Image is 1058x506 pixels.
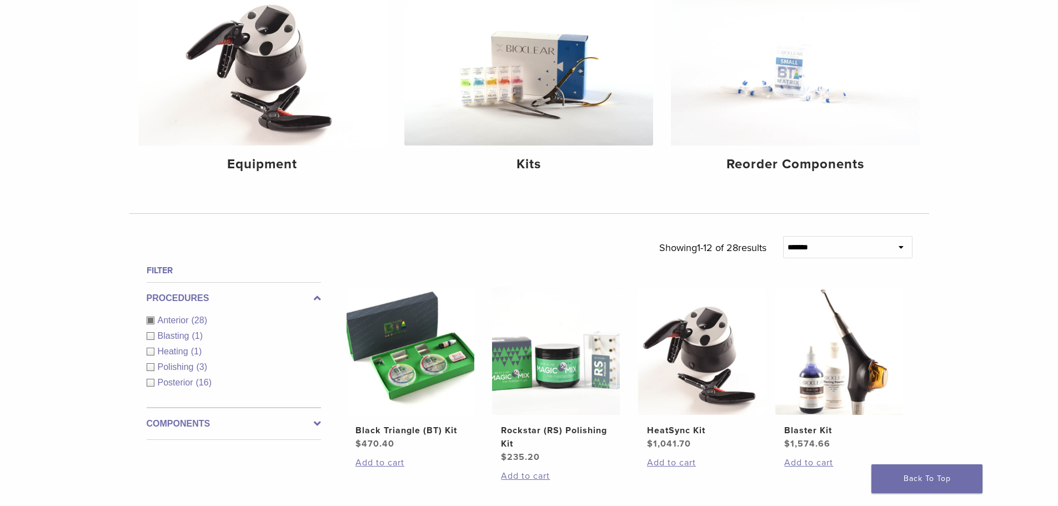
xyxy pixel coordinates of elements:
[347,287,474,415] img: Black Triangle (BT) Kit
[784,438,790,449] span: $
[158,362,197,372] span: Polishing
[147,154,378,174] h4: Equipment
[192,315,207,325] span: (28)
[784,456,894,469] a: Add to cart: “Blaster Kit”
[638,287,767,450] a: HeatSync KitHeatSync Kit $1,041.70
[501,452,540,463] bdi: 235.20
[158,378,196,387] span: Posterior
[355,424,465,437] h2: Black Triangle (BT) Kit
[192,331,203,340] span: (1)
[647,438,653,449] span: $
[492,287,621,464] a: Rockstar (RS) Polishing KitRockstar (RS) Polishing Kit $235.20
[784,438,830,449] bdi: 1,574.66
[355,456,465,469] a: Add to cart: “Black Triangle (BT) Kit”
[501,452,507,463] span: $
[158,315,192,325] span: Anterior
[147,292,321,305] label: Procedures
[355,438,362,449] span: $
[492,287,620,415] img: Rockstar (RS) Polishing Kit
[659,236,766,259] p: Showing results
[775,287,903,415] img: Blaster Kit
[355,438,394,449] bdi: 470.40
[647,424,757,437] h2: HeatSync Kit
[158,347,191,356] span: Heating
[784,424,894,437] h2: Blaster Kit
[196,378,212,387] span: (16)
[413,154,644,174] h4: Kits
[501,424,611,450] h2: Rockstar (RS) Polishing Kit
[871,464,982,493] a: Back To Top
[191,347,202,356] span: (1)
[697,242,738,254] span: 1-12 of 28
[147,417,321,430] label: Components
[501,469,611,483] a: Add to cart: “Rockstar (RS) Polishing Kit”
[158,331,192,340] span: Blasting
[147,264,321,277] h4: Filter
[647,438,691,449] bdi: 1,041.70
[647,456,757,469] a: Add to cart: “HeatSync Kit”
[638,287,766,415] img: HeatSync Kit
[775,287,904,450] a: Blaster KitBlaster Kit $1,574.66
[346,287,475,450] a: Black Triangle (BT) KitBlack Triangle (BT) Kit $470.40
[196,362,207,372] span: (3)
[680,154,911,174] h4: Reorder Components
